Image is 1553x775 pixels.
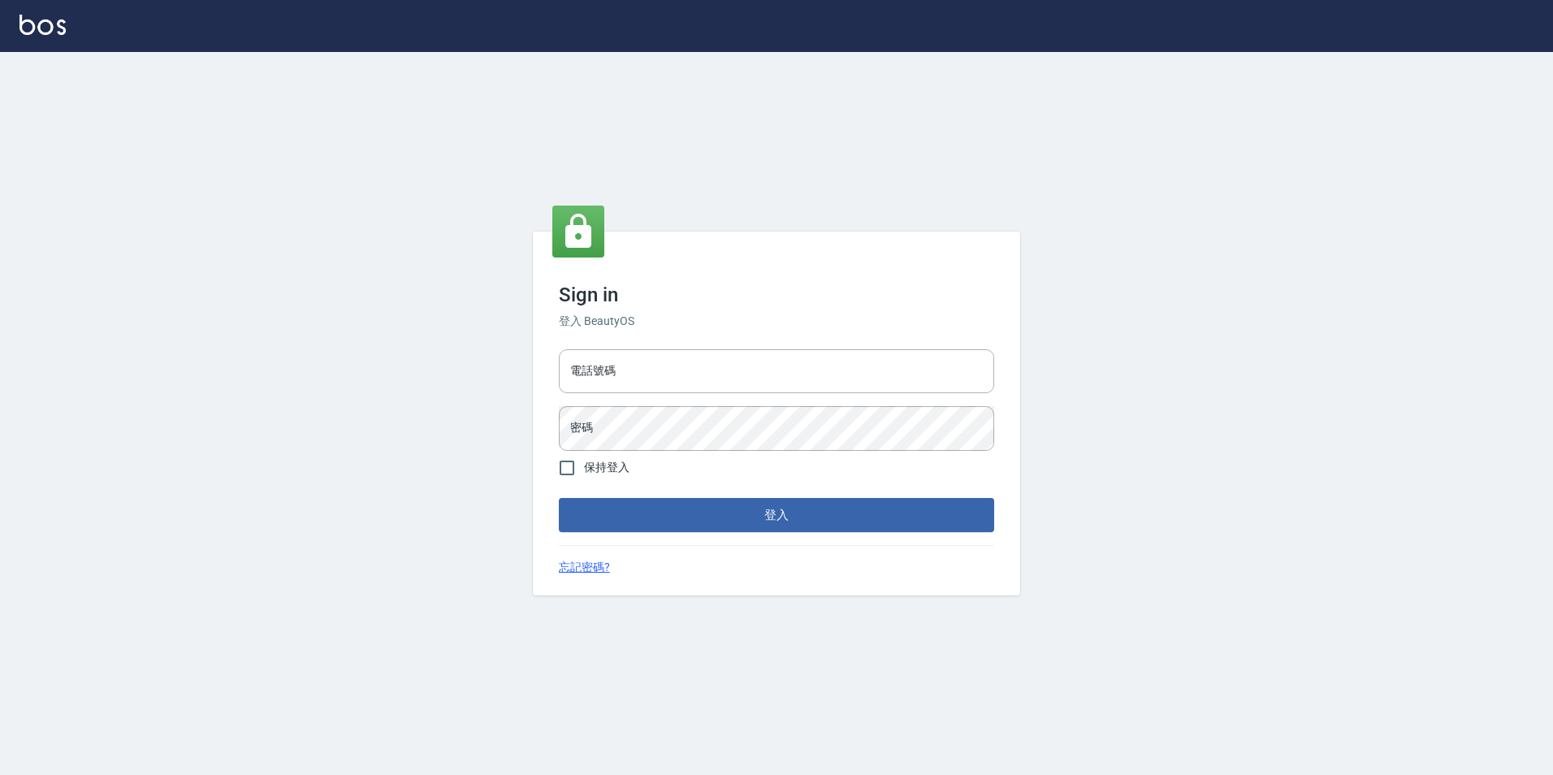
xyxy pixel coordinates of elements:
h3: Sign in [559,284,994,306]
button: 登入 [559,498,994,532]
span: 保持登入 [584,459,629,476]
img: Logo [19,15,66,35]
h6: 登入 BeautyOS [559,313,994,330]
a: 忘記密碼? [559,559,610,576]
